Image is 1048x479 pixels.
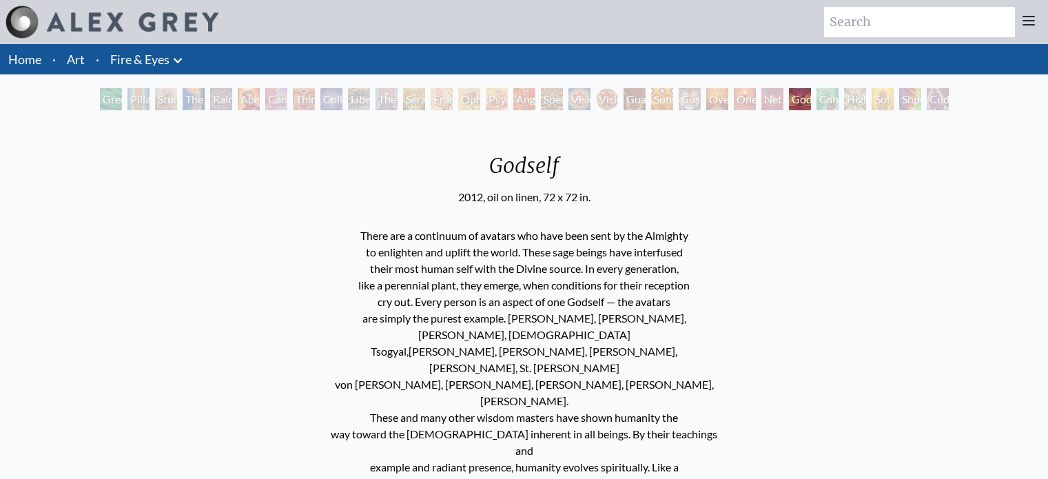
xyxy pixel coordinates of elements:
div: The Torch [183,88,205,110]
div: Rainbow Eye Ripple [210,88,232,110]
div: 2012, oil on linen, 72 x 72 in. [458,189,590,205]
div: Godself [458,153,590,189]
div: Third Eye Tears of Joy [293,88,315,110]
div: Psychomicrograph of a Fractal Paisley Cherub Feather Tip [486,88,508,110]
div: Cannabis Sutra [265,88,287,110]
div: Angel Skin [513,88,535,110]
div: Sol Invictus [872,88,894,110]
div: Aperture [238,88,260,110]
div: Guardian of Infinite Vision [624,88,646,110]
div: Fractal Eyes [431,88,453,110]
div: Oversoul [706,88,728,110]
div: Cannafist [816,88,839,110]
input: Search [824,7,1015,37]
div: Cuddle [927,88,949,110]
li: · [47,44,61,74]
div: Liberation Through Seeing [348,88,370,110]
a: Fire & Eyes [110,50,169,69]
div: Higher Vision [844,88,866,110]
div: The Seer [376,88,398,110]
div: Net of Being [761,88,783,110]
div: Study for the Great Turn [155,88,177,110]
div: Spectral Lotus [541,88,563,110]
div: Seraphic Transport Docking on the Third Eye [403,88,425,110]
div: Vision Crystal Tondo [596,88,618,110]
div: Godself [789,88,811,110]
div: Vision Crystal [568,88,590,110]
div: Collective Vision [320,88,342,110]
div: Shpongled [899,88,921,110]
div: Cosmic Elf [679,88,701,110]
div: Sunyata [651,88,673,110]
div: One [734,88,756,110]
a: Art [67,50,85,69]
div: Green Hand [100,88,122,110]
a: Home [8,52,41,67]
li: · [90,44,105,74]
div: Ophanic Eyelash [458,88,480,110]
div: Pillar of Awareness [127,88,150,110]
